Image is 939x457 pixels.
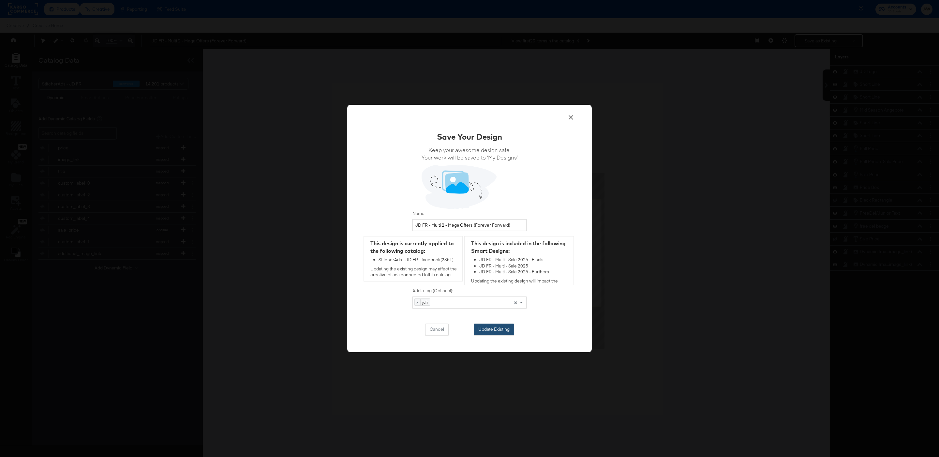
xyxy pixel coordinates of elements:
[421,299,430,305] span: jdfr
[379,257,459,263] div: StitcherAds - JD FR - facebook ( 2851 )
[479,263,570,269] div: JD FR - Multi - Sale 2025
[412,288,527,294] label: Add a Tag (Optional):
[513,297,518,308] span: Clear all
[479,257,570,263] div: JD FR - Multi - Sale 2025 - Finals
[479,269,570,275] div: JD FR - Multi - Sale 2025 - Furthers
[422,146,518,154] span: Keep your awesome design safe.
[415,299,421,305] span: ×
[514,299,517,305] span: ×
[370,240,459,255] div: This design is currently applied to the following catalog:
[412,210,527,217] label: Name:
[422,154,518,161] span: Your work will be saved to ‘My Designs’
[425,324,449,335] button: Cancel
[364,236,462,281] div: Updating the existing design may affect the creative of ads connected to this catalog .
[465,236,574,299] div: Updating the existing design will impact the creative of ads connected to these Smart Designs .
[474,324,514,335] button: Update Existing
[437,131,502,142] div: Save Your Design
[471,240,570,255] div: This design is included in the following Smart Designs:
